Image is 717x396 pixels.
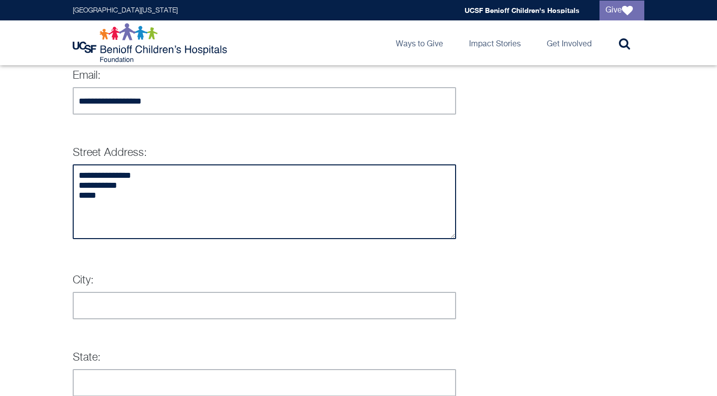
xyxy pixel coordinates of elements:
[73,7,178,14] a: [GEOGRAPHIC_DATA][US_STATE]
[461,20,529,65] a: Impact Stories
[73,70,101,81] label: Email:
[599,0,644,20] a: Give
[73,23,230,63] img: Logo for UCSF Benioff Children's Hospitals Foundation
[465,6,580,14] a: UCSF Benioff Children's Hospitals
[73,275,94,286] label: City:
[73,147,147,158] label: Street Address:
[73,352,101,363] label: State:
[539,20,599,65] a: Get Involved
[388,20,451,65] a: Ways to Give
